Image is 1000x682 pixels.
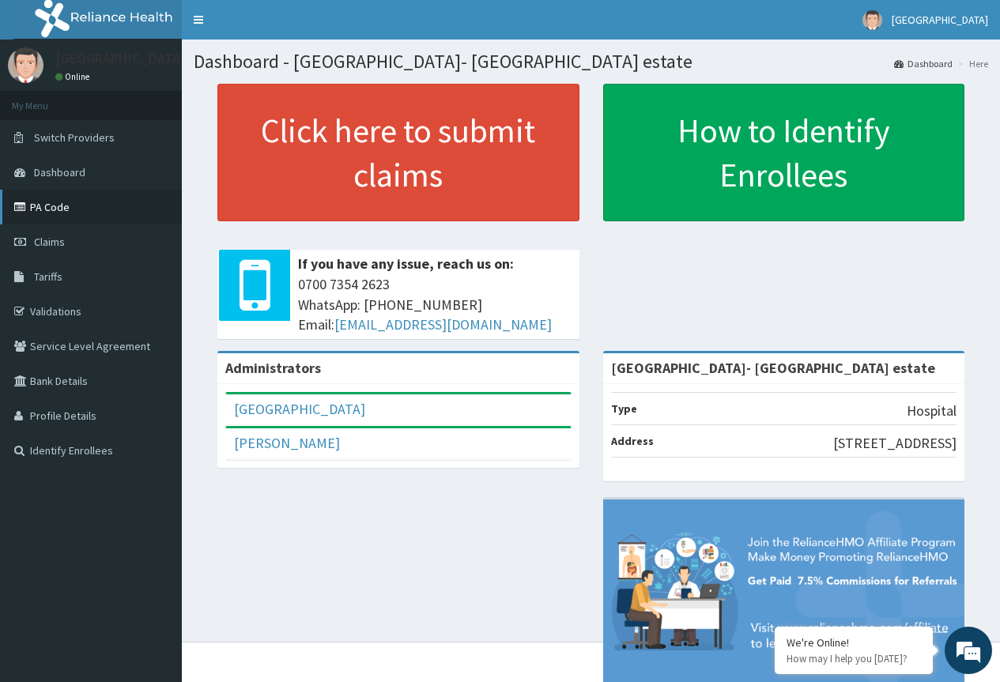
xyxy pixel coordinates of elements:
[954,57,988,70] li: Here
[34,269,62,284] span: Tariffs
[55,71,93,82] a: Online
[82,89,266,109] div: Chat with us now
[298,274,572,335] span: 0700 7354 2623 WhatsApp: [PHONE_NUMBER] Email:
[894,57,953,70] a: Dashboard
[29,79,64,119] img: d_794563401_company_1708531726252_794563401
[298,254,514,273] b: If you have any issue, reach us on:
[8,431,301,487] textarea: Type your message and hit 'Enter'
[8,47,43,83] img: User Image
[787,652,921,665] p: How may I help you today?
[787,635,921,650] div: We're Online!
[892,13,988,27] span: [GEOGRAPHIC_DATA]
[34,165,85,179] span: Dashboard
[34,130,115,145] span: Switch Providers
[334,315,552,333] a: [EMAIL_ADDRESS][DOMAIN_NAME]
[907,401,957,421] p: Hospital
[225,359,321,377] b: Administrators
[217,84,579,221] a: Click here to submit claims
[833,433,957,454] p: [STREET_ADDRESS]
[611,359,935,377] strong: [GEOGRAPHIC_DATA]- [GEOGRAPHIC_DATA] estate
[259,8,297,46] div: Minimize live chat window
[611,434,654,448] b: Address
[611,401,637,416] b: Type
[34,235,65,249] span: Claims
[603,84,965,221] a: How to Identify Enrollees
[862,10,882,30] img: User Image
[194,51,988,72] h1: Dashboard - [GEOGRAPHIC_DATA]- [GEOGRAPHIC_DATA] estate
[55,51,186,66] p: [GEOGRAPHIC_DATA]
[234,400,365,418] a: [GEOGRAPHIC_DATA]
[234,434,340,452] a: [PERSON_NAME]
[92,199,218,359] span: We're online!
